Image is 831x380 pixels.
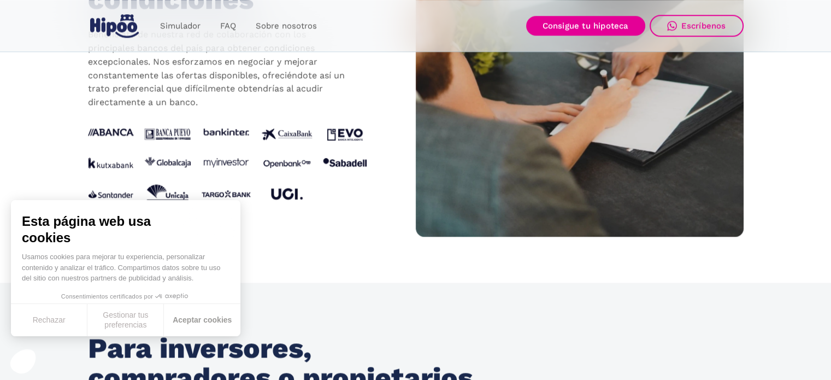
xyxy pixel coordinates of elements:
a: Consigue tu hipoteca [526,16,645,36]
a: FAQ [210,15,246,37]
div: Escríbenos [681,21,726,31]
a: Simulador [150,15,210,37]
a: home [88,10,142,42]
a: Escríbenos [650,15,744,37]
a: Sobre nosotros [246,15,327,37]
p: Benefíciate de nuestra red de colaboración con los principales bancos del país para obtener condi... [88,28,350,109]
